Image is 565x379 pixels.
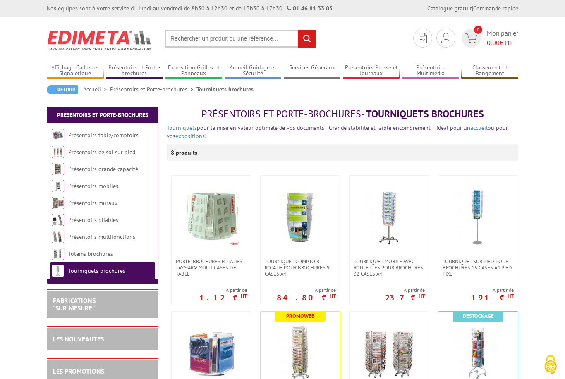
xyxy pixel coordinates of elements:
img: Présentoirs pliables [52,214,64,226]
p: 237 € [385,295,425,300]
span: Tourniquet mobile avec roulettes pour brochures 32 cases A4 [354,258,425,277]
b: Destockage [463,312,494,319]
a: Retour [47,85,78,94]
img: Présentoirs grande capacité [52,163,64,175]
input: rechercher [298,30,316,48]
span: € HT [487,38,518,48]
a: devis rapide 0 Mon panier 0,00€ HT [460,29,518,48]
a: Tourniquets [167,124,197,131]
h1: - Tourniquets brochures [167,109,518,119]
img: Totems brochures [52,248,64,260]
a: Présentoirs et Porte-brochures [106,64,163,78]
a: Affichage Cadres et Signalétique [47,64,104,78]
a: Présentoirs de sol sur pied [68,148,135,156]
img: Cookies (fenêtre modale) [540,354,561,375]
a: Présentoirs grande capacité [68,165,138,173]
span: A partir de [277,287,336,293]
sup: HT [241,293,247,300]
img: Tourniquet comptoir rotatif pour brochures 9 cases A4 [271,188,329,246]
a: Tourniquet comptoir rotatif pour brochures 9 cases A4 [261,258,340,277]
p: 191 € [471,295,514,300]
div: Nos équipes sont à votre service du lundi au vendredi de 8h30 à 12h30 et de 13h30 à 17h30 [47,4,333,12]
img: devis rapide [465,33,477,43]
span: Mon panier [487,29,518,48]
a: Présentoirs et Porte-brochures [110,86,196,93]
img: devis rapide [441,33,450,43]
img: Tourniquet sur pied pour brochures 15 cases A4 Pied fixe [449,188,507,246]
span: A partir de [199,287,247,293]
img: Porte-Brochures Rotatifs Taymar® Multi-cases de table [182,188,240,246]
img: Tourniquets brochures [52,265,64,277]
sup: HT [330,293,336,300]
img: Présentoirs de sol sur pied [52,146,64,158]
div: | [427,4,518,12]
p: 1.12 € [199,295,247,300]
a: accueil [470,124,488,131]
a: Exposition Grilles et Panneaux [165,64,222,78]
a: Présentoirs pliables [68,216,118,224]
span: 0,00 [487,38,500,47]
input: Rechercher un produit ou une référence... [165,30,316,48]
a: Tourniquet mobile avec roulettes pour brochures 32 cases A4 [350,258,429,277]
img: Edimeta [47,25,152,55]
img: Présentoirs muraux [52,197,64,209]
img: Tourniquet mobile avec roulettes pour brochures 32 cases A4 [360,188,418,246]
font: pour la mise en valeur optimale de vos documents - Grande stabilité et faible encombrement - Idéa... [167,124,508,140]
span: A partir de [385,287,425,293]
a: Totems brochures [68,250,113,257]
a: FABRICATIONS"Sur Mesure" [53,296,96,312]
a: Tourniquets brochures [68,267,125,274]
img: Présentoirs multifonctions [52,231,64,243]
sup: HT [508,293,514,300]
a: Présentoirs multifonctions [68,233,135,241]
span: Présentoirs et Porte-brochures [201,107,361,120]
li: Tourniquets brochures [196,85,254,93]
p: 84.80 € [277,295,336,300]
a: Présentoirs Multimédia [402,64,459,78]
p: 8 produits [171,144,202,161]
a: Présentoirs Presse et Journaux [343,64,400,78]
a: Classement et Rangement [461,64,518,78]
sup: HT [419,293,425,300]
a: 01 46 81 33 03 [293,5,333,12]
a: Commande rapide [473,5,518,12]
a: Présentoirs et Porte-brochures [57,111,148,119]
span: Tourniquet comptoir rotatif pour brochures 9 cases A4 [265,258,336,277]
a: Catalogue gratuit [427,5,472,12]
img: Présentoirs mobiles [52,180,64,192]
a: Accueil Guidage et Sécurité [225,64,282,78]
a: Porte-Brochures Rotatifs Taymar® Multi-cases de table [172,258,251,277]
a: Services Généraux [284,64,341,78]
img: Présentoirs table/comptoirs [52,129,64,141]
a: Présentoirs table/comptoirs [68,131,139,139]
a: Présentoirs muraux [68,199,117,207]
b: Promoweb [286,312,315,319]
span: Tourniquet sur pied pour brochures 15 cases A4 Pied fixe [443,258,514,277]
button: Cookies (fenêtre modale) [536,351,565,379]
img: devis rapide [419,33,427,43]
a: Tourniquet sur pied pour brochures 15 cases A4 Pied fixe [438,258,518,277]
a: Présentoirs mobiles [68,182,118,190]
a: expositions [175,132,205,140]
span: Porte-Brochures Rotatifs Taymar® Multi-cases de table [176,258,247,277]
span: A partir de [471,287,514,293]
a: Accueil [83,86,110,93]
span: 0 [474,26,482,34]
